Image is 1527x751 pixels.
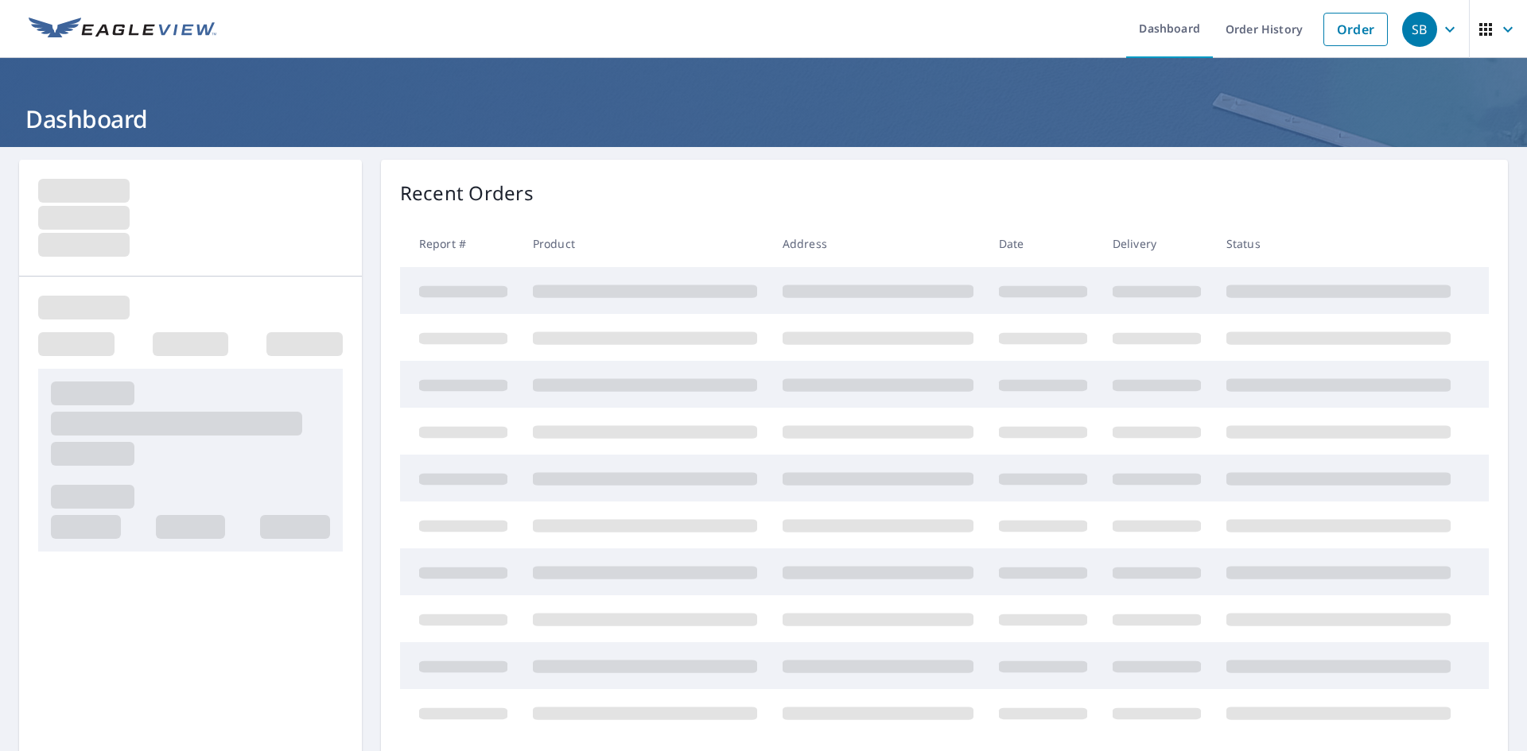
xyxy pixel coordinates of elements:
th: Date [986,220,1100,267]
th: Status [1214,220,1463,267]
th: Product [520,220,770,267]
div: SB [1402,12,1437,47]
h1: Dashboard [19,103,1508,135]
img: EV Logo [29,17,216,41]
th: Delivery [1100,220,1214,267]
th: Report # [400,220,520,267]
th: Address [770,220,986,267]
p: Recent Orders [400,179,534,207]
a: Order [1323,13,1388,46]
